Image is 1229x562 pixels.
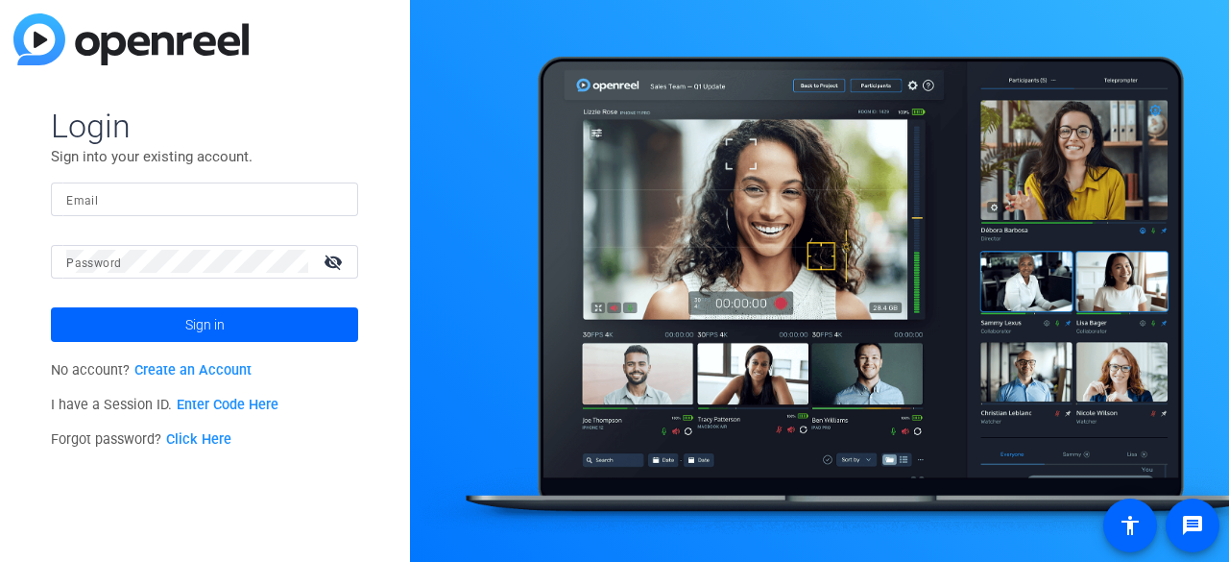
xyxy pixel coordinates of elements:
[66,257,121,270] mat-label: Password
[1181,514,1204,537] mat-icon: message
[51,397,278,413] span: I have a Session ID.
[13,13,249,65] img: blue-gradient.svg
[51,106,358,146] span: Login
[51,431,231,448] span: Forgot password?
[312,248,358,276] mat-icon: visibility_off
[1119,514,1142,537] mat-icon: accessibility
[66,187,343,210] input: Enter Email Address
[185,301,225,349] span: Sign in
[51,307,358,342] button: Sign in
[51,362,252,379] span: No account?
[66,194,98,208] mat-label: Email
[177,397,278,413] a: Enter Code Here
[134,362,252,379] a: Create an Account
[51,146,358,167] p: Sign into your existing account.
[166,431,231,448] a: Click Here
